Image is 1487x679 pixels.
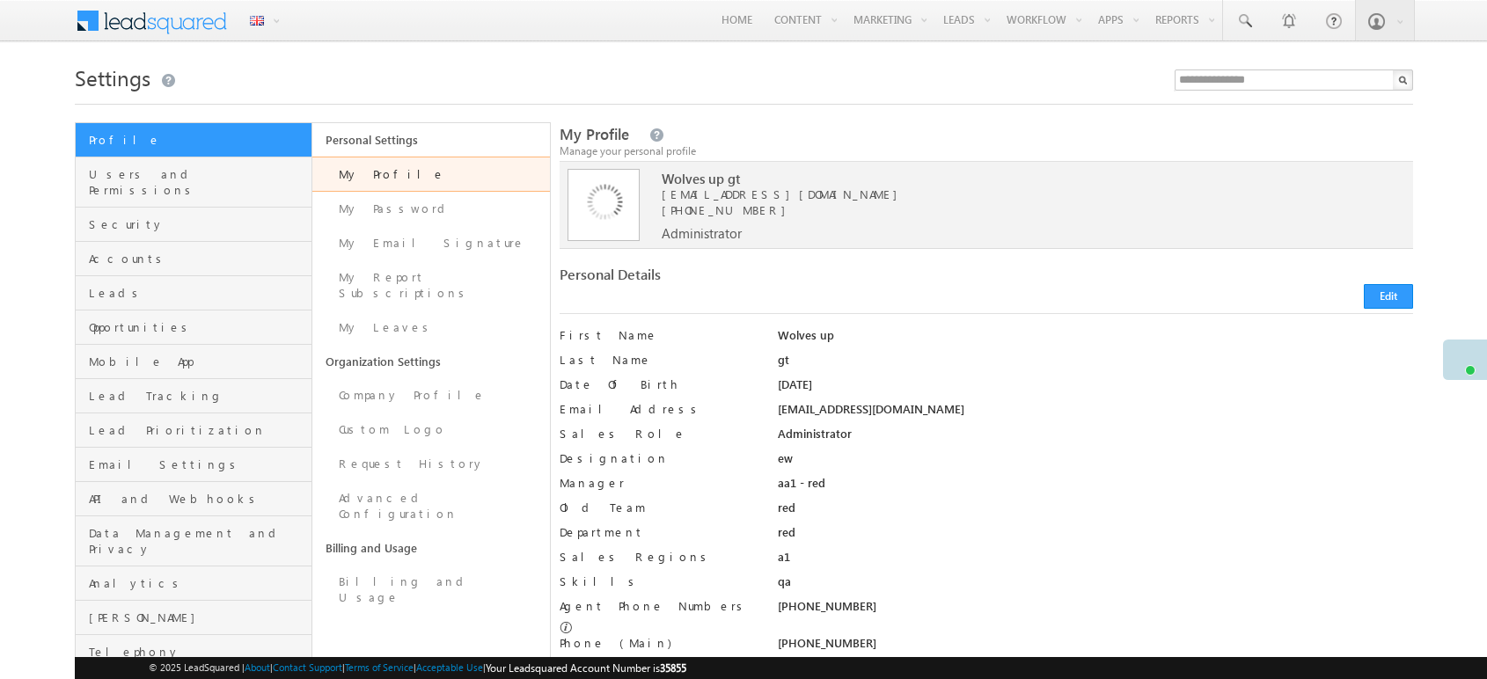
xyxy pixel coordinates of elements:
a: Security [76,208,312,242]
span: Telephony [89,644,308,660]
span: Lead Prioritization [89,422,308,438]
a: My Report Subscriptions [312,260,550,310]
label: Old Team [560,500,757,515]
a: Lead Prioritization [76,413,312,448]
span: [PHONE_NUMBER] [662,202,795,217]
a: Billing and Usage [312,531,550,565]
a: Profile [76,123,312,157]
span: Mobile App [89,354,308,369]
a: Telephony [76,635,312,669]
span: Security [89,216,308,232]
a: My Email Signature [312,226,550,260]
a: Custom Logo [312,413,550,447]
a: API and Webhooks [76,482,312,516]
label: Manager [560,475,757,491]
span: Your Leadsquared Account Number is [486,661,686,675]
div: red [778,524,1412,549]
a: Lead Tracking [76,379,312,413]
label: Phone (Main) [560,635,757,651]
a: Data Management and Privacy [76,516,312,566]
div: [PHONE_NUMBER] [778,598,1412,623]
a: My Profile [312,157,550,192]
span: Email Settings [89,456,308,472]
span: Opportunities [89,319,308,335]
a: Advanced Configuration [312,481,550,531]
div: qa [778,573,1412,598]
label: Skills [560,573,757,589]
span: Analytics [89,575,308,591]
span: Wolves up gt [662,171,1344,186]
label: Last Name [560,352,757,368]
label: Date Of Birth [560,376,757,392]
span: Lead Tracking [89,388,308,404]
a: Terms of Service [345,661,414,673]
button: Edit [1364,284,1413,309]
div: a1 [778,549,1412,573]
span: Leads [89,285,308,301]
div: aa1 - red [778,475,1412,500]
a: Contact Support [273,661,342,673]
a: Acceptable Use [416,661,483,673]
div: [DATE] [778,376,1412,401]
span: Data Management and Privacy [89,525,308,557]
div: Personal Details [560,266,975,291]
span: My Profile [560,124,629,144]
a: About [245,661,270,673]
label: Designation [560,450,757,466]
a: Email Settings [76,448,312,482]
label: Department [560,524,757,540]
div: [EMAIL_ADDRESS][DOMAIN_NAME] [778,401,1412,426]
div: Administrator [778,426,1412,450]
span: Users and Permissions [89,166,308,198]
a: Leads [76,276,312,310]
a: Organization Settings [312,345,550,378]
a: Billing and Usage [312,565,550,615]
div: [PHONE_NUMBER] [778,635,1412,660]
label: Agent Phone Numbers [560,598,749,614]
a: My Leaves [312,310,550,345]
a: [PERSON_NAME] [76,601,312,635]
label: First Name [560,327,757,343]
a: Opportunities [76,310,312,345]
div: Wolves up [778,327,1412,352]
a: Request History [312,447,550,481]
span: 35855 [660,661,686,675]
span: Settings [75,63,150,91]
a: Users and Permissions [76,157,312,208]
a: Company Profile [312,378,550,413]
a: Mobile App [76,345,312,379]
label: Sales Role [560,426,757,442]
a: Analytics [76,566,312,601]
span: © 2025 LeadSquared | | | | | [149,660,686,676]
div: gt [778,352,1412,376]
span: Profile [89,132,308,148]
span: Administrator [662,225,742,241]
label: Sales Regions [560,549,757,565]
div: Manage your personal profile [560,143,1413,159]
label: Email Address [560,401,757,417]
span: API and Webhooks [89,491,308,507]
div: red [778,500,1412,524]
a: My Password [312,192,550,226]
a: Personal Settings [312,123,550,157]
span: Accounts [89,251,308,266]
span: [EMAIL_ADDRESS][DOMAIN_NAME] [662,186,1344,202]
span: [PERSON_NAME] [89,610,308,625]
a: Accounts [76,242,312,276]
div: ew [778,450,1412,475]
